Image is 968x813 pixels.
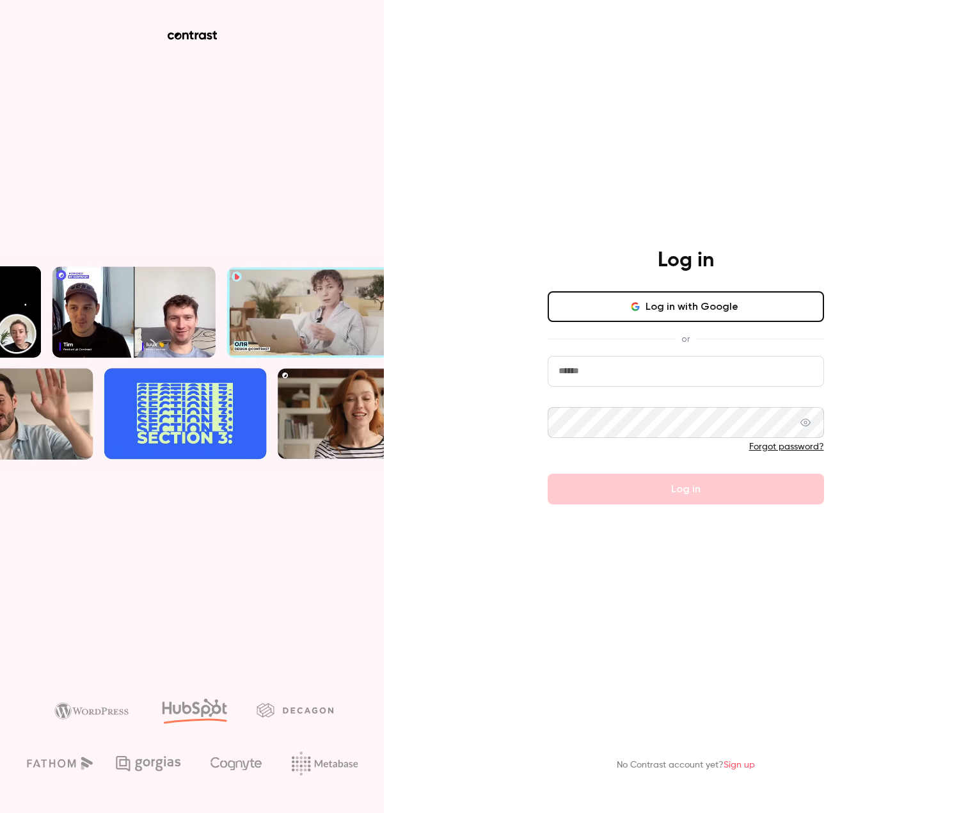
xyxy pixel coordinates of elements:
[658,248,714,273] h4: Log in
[749,442,824,451] a: Forgot password?
[548,291,824,322] button: Log in with Google
[724,761,755,769] a: Sign up
[798,364,814,379] keeper-lock: Open Keeper Popup
[675,332,696,346] span: or
[617,759,755,772] p: No Contrast account yet?
[257,703,333,717] img: decagon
